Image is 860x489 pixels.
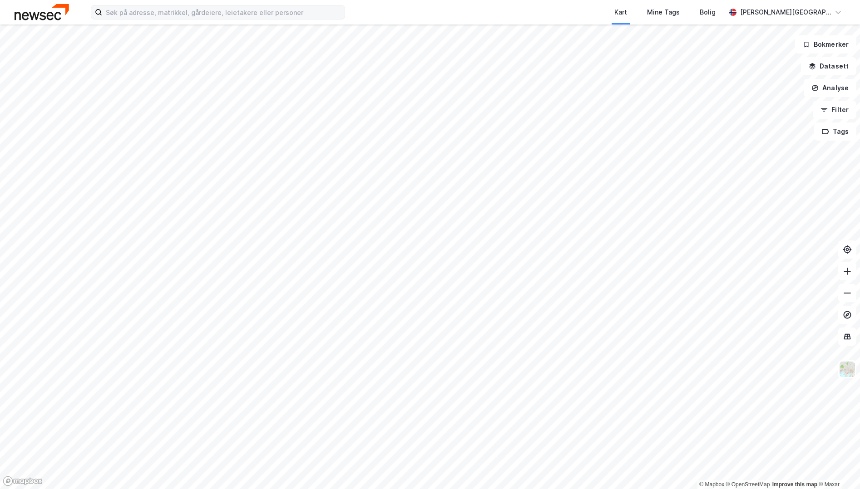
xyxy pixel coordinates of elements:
div: Kontrollprogram for chat [815,445,860,489]
div: Bolig [700,7,716,18]
button: Analyse [804,79,856,97]
a: Improve this map [772,481,817,488]
div: [PERSON_NAME][GEOGRAPHIC_DATA] [740,7,831,18]
a: Mapbox homepage [3,476,43,486]
input: Søk på adresse, matrikkel, gårdeiere, leietakere eller personer [102,5,345,19]
button: Filter [813,101,856,119]
div: Kart [614,7,627,18]
a: OpenStreetMap [726,481,770,488]
img: Z [839,361,856,378]
img: newsec-logo.f6e21ccffca1b3a03d2d.png [15,4,69,20]
iframe: Chat Widget [815,445,860,489]
div: Mine Tags [647,7,680,18]
button: Bokmerker [795,35,856,54]
button: Datasett [801,57,856,75]
a: Mapbox [699,481,724,488]
button: Tags [814,122,856,141]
